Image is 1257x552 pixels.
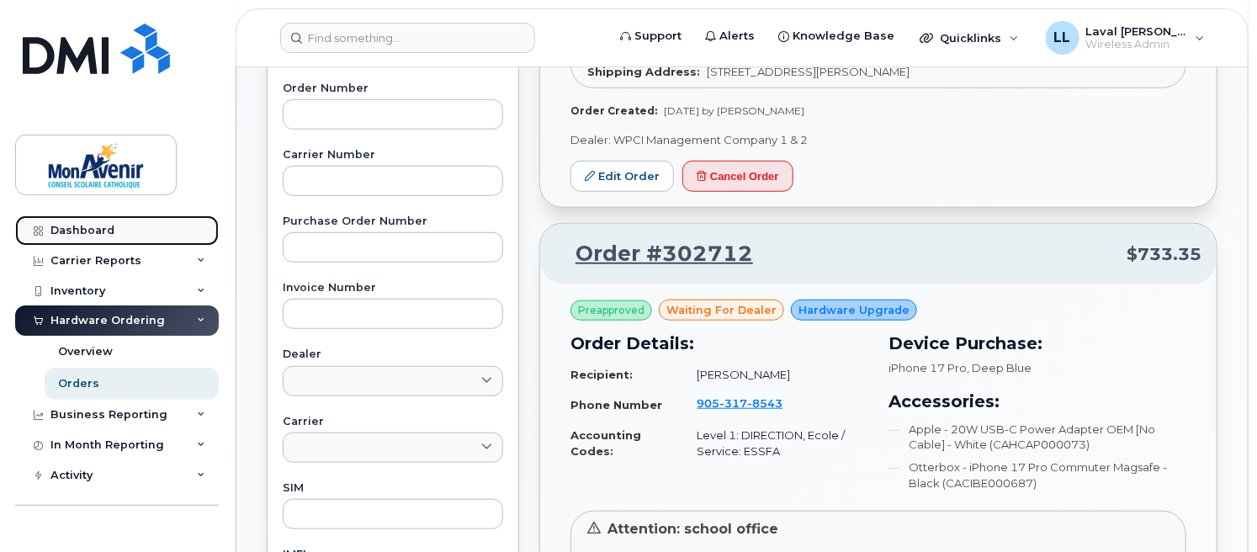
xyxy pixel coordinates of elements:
[697,396,803,410] a: 9053178543
[693,19,766,53] a: Alerts
[1034,21,1217,55] div: Laval Lai Yoon Hin
[570,132,1186,148] p: Dealer: WPCI Management Company 1 & 2
[283,417,503,427] label: Carrier
[283,483,503,494] label: SIM
[283,83,503,94] label: Order Number
[888,422,1186,453] li: Apple - 20W USB-C Power Adapter OEM [No Cable] - White (CAHCAP000073)
[766,19,906,53] a: Knowledge Base
[1054,28,1071,48] span: LL
[1127,242,1201,267] span: $733.35
[682,161,793,192] button: Cancel Order
[719,28,755,45] span: Alerts
[570,161,674,192] a: Edit Order
[666,302,777,318] span: waiting for dealer
[888,361,967,374] span: iPhone 17 Pro
[283,150,503,161] label: Carrier Number
[719,396,747,410] span: 317
[888,389,1186,414] h3: Accessories:
[283,283,503,294] label: Invoice Number
[697,396,782,410] span: 905
[570,104,657,117] strong: Order Created:
[798,302,910,318] span: Hardware Upgrade
[608,19,693,53] a: Support
[570,398,662,411] strong: Phone Number
[793,28,894,45] span: Knowledge Base
[587,65,700,78] strong: Shipping Address:
[908,21,1031,55] div: Quicklinks
[940,31,1001,45] span: Quicklinks
[280,23,535,53] input: Find something...
[283,349,503,360] label: Dealer
[682,360,868,390] td: [PERSON_NAME]
[578,303,644,318] span: Preapproved
[888,331,1186,356] h3: Device Purchase:
[634,28,682,45] span: Support
[607,521,778,537] span: Attention: school office
[682,421,868,465] td: Level 1: DIRECTION, Ecole / Service: ESSFA
[967,361,1032,374] span: , Deep Blue
[747,396,782,410] span: 8543
[707,65,910,78] span: [STREET_ADDRESS][PERSON_NAME]
[570,331,868,356] h3: Order Details:
[1086,38,1187,51] span: Wireless Admin
[570,368,633,381] strong: Recipient:
[570,428,641,458] strong: Accounting Codes:
[555,239,753,269] a: Order #302712
[283,216,503,227] label: Purchase Order Number
[888,459,1186,491] li: Otterbox - iPhone 17 Pro Commuter Magsafe - Black (CACIBE000687)
[664,104,804,117] span: [DATE] by [PERSON_NAME]
[1086,24,1187,38] span: Laval [PERSON_NAME]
